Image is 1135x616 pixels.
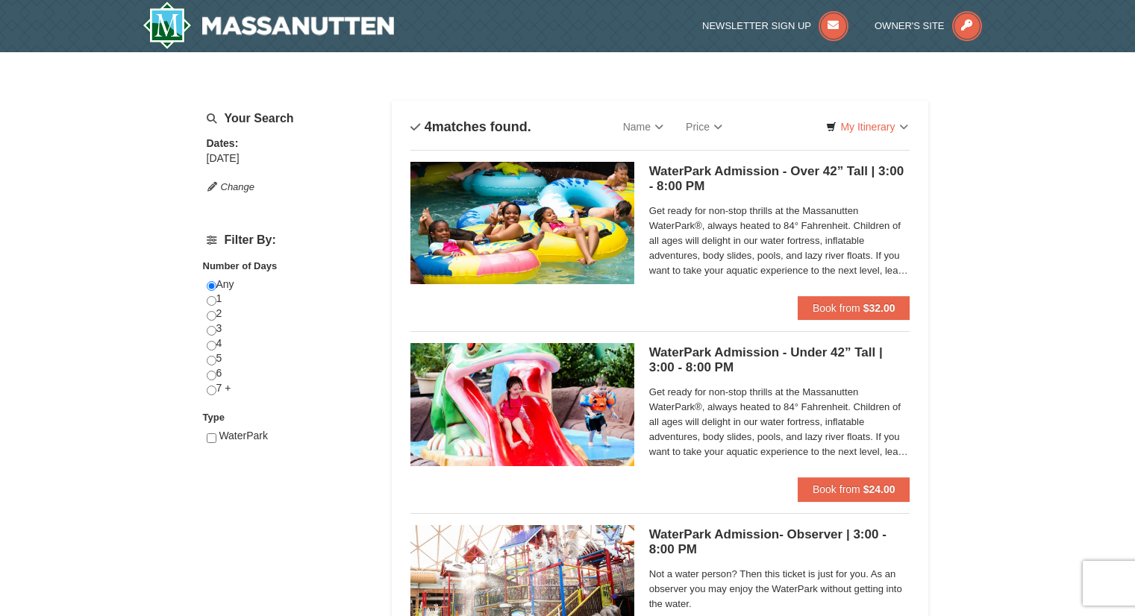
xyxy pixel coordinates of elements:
h5: WaterPark Admission - Under 42” Tall | 3:00 - 8:00 PM [649,345,910,375]
span: Owner's Site [875,20,945,31]
h4: Filter By: [207,233,373,247]
img: 6619917-1391-b04490f2.jpg [410,343,634,465]
strong: Number of Days [203,260,278,271]
a: My Itinerary [816,116,917,138]
a: Owner's Site [875,20,982,31]
span: Not a water person? Then this ticket is just for you. As an observer you may enjoy the WaterPark ... [649,567,910,612]
div: [DATE] [207,151,373,166]
span: Get ready for non-stop thrills at the Massanutten WaterPark®, always heated to 84° Fahrenheit. Ch... [649,204,910,278]
h5: WaterPark Admission - Over 42” Tall | 3:00 - 8:00 PM [649,164,910,194]
a: Price [675,112,734,142]
div: Any 1 2 3 4 5 6 7 + [207,277,373,411]
img: 6619917-1563-e84d971f.jpg [410,162,634,284]
strong: Dates: [207,137,239,149]
a: Name [612,112,675,142]
span: Get ready for non-stop thrills at the Massanutten WaterPark®, always heated to 84° Fahrenheit. Ch... [649,385,910,459]
span: Book from [813,302,860,314]
a: Massanutten Resort [143,1,395,49]
span: Book from [813,483,860,495]
strong: Type [203,412,225,423]
button: Book from $32.00 [798,296,910,320]
strong: $24.00 [863,483,895,495]
strong: $32.00 [863,302,895,314]
img: Massanutten Resort Logo [143,1,395,49]
a: Newsletter Sign Up [702,20,848,31]
span: WaterPark [219,430,268,441]
h5: Your Search [207,112,373,125]
button: Book from $24.00 [798,477,910,501]
button: Change [207,179,256,195]
h5: WaterPark Admission- Observer | 3:00 - 8:00 PM [649,527,910,557]
span: Newsletter Sign Up [702,20,811,31]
